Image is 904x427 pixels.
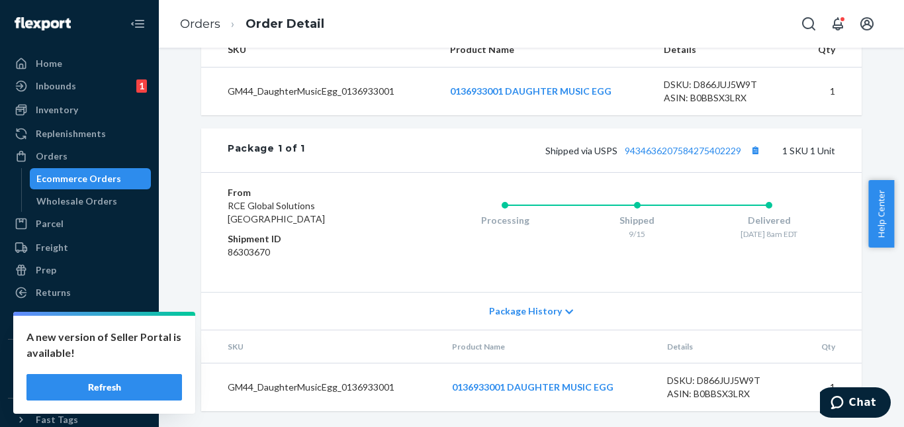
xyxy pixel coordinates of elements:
div: 1 SKU 1 Unit [305,142,835,159]
a: Orders [8,146,151,167]
div: ASIN: B0BBSX3LRX [667,387,791,401]
td: GM44_DaughterMusicEgg_0136933001 [201,68,439,116]
div: Returns [36,286,71,299]
button: Copy tracking number [746,142,764,159]
a: 0136933001 DAUGHTER MUSIC EGG [450,85,611,97]
div: ASIN: B0BBSX3LRX [664,91,788,105]
th: Product Name [439,32,653,68]
a: Prep [8,260,151,281]
div: Orders [36,150,68,163]
th: Details [653,32,799,68]
div: Fast Tags [36,413,78,426]
img: Flexport logo [15,17,71,30]
th: SKU [201,330,441,363]
div: Inbounds [36,79,76,93]
div: Replenishments [36,127,106,140]
a: Parcel [8,213,151,234]
button: Refresh [26,374,182,401]
th: Product Name [441,330,656,363]
div: DSKU: D866JUJ5W9T [664,78,788,91]
button: Open notifications [825,11,851,37]
button: Integrations [8,350,151,371]
dt: Shipment ID [228,232,386,246]
div: Ecommerce Orders [36,172,121,185]
div: Freight [36,241,68,254]
a: Freight [8,237,151,258]
a: Order Detail [246,17,324,31]
a: Ecommerce Orders [30,168,152,189]
button: Help Center [868,180,894,248]
button: Open account menu [854,11,880,37]
span: Shipped via USPS [545,145,764,156]
div: Wholesale Orders [36,195,117,208]
a: Inventory [8,99,151,120]
td: GM44_DaughterMusicEgg_0136933001 [201,363,441,412]
span: Package History [489,305,562,318]
a: Home [8,53,151,74]
dt: From [228,186,386,199]
th: Qty [801,330,862,363]
button: Close Navigation [124,11,151,37]
div: Shipped [571,214,703,227]
th: Details [656,330,802,363]
td: 1 [798,68,862,116]
p: A new version of Seller Portal is available! [26,329,182,361]
td: 1 [801,363,862,412]
a: 9434636207584275402229 [625,145,741,156]
a: Wholesale Orders [30,191,152,212]
div: Reporting [36,310,80,323]
div: [DATE] 8am EDT [703,228,835,240]
a: Reporting [8,306,151,327]
div: 1 [136,79,147,93]
div: Parcel [36,217,64,230]
div: Prep [36,263,56,277]
div: 9/15 [571,228,703,240]
iframe: Opens a widget where you can chat to one of our agents [820,387,891,420]
a: 0136933001 DAUGHTER MUSIC EGG [452,381,613,393]
ol: breadcrumbs [169,5,335,44]
div: DSKU: D866JUJ5W9T [667,374,791,387]
a: Returns [8,282,151,303]
a: Replenishments [8,123,151,144]
button: Open Search Box [795,11,822,37]
span: RCE Global Solutions [GEOGRAPHIC_DATA] [228,200,325,224]
div: Inventory [36,103,78,117]
a: Inbounds1 [8,75,151,97]
div: Package 1 of 1 [228,142,305,159]
div: Home [36,57,62,70]
th: SKU [201,32,439,68]
div: Delivered [703,214,835,227]
dd: 86303670 [228,246,386,259]
div: Processing [439,214,571,227]
a: Orders [180,17,220,31]
a: Add Integration [8,377,151,393]
th: Qty [798,32,862,68]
